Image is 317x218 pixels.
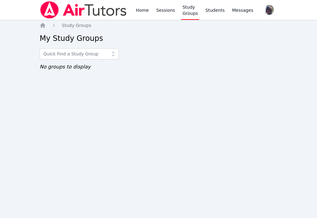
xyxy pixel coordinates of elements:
span: No groups to display [40,64,91,70]
nav: Breadcrumb [40,22,277,28]
input: Quick Find a Study Group [40,48,119,59]
span: Messages [232,7,254,13]
img: Air Tutors [40,1,127,19]
h2: My Study Groups [40,33,277,43]
a: Study Groups [62,22,91,28]
span: Study Groups [62,23,91,28]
